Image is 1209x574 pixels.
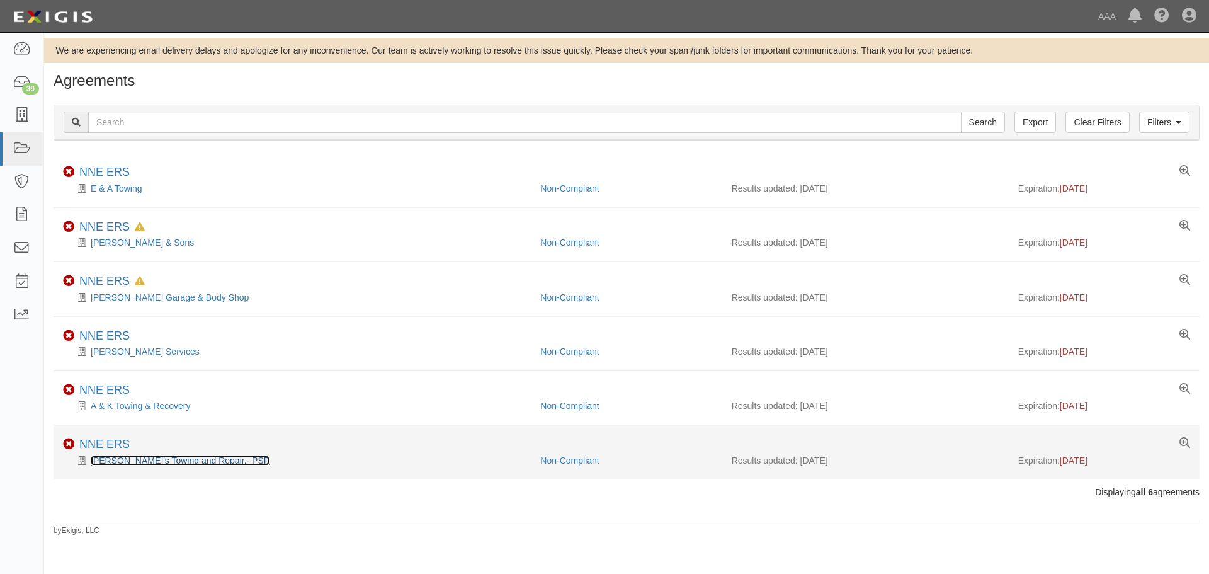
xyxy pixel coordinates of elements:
[1018,454,1190,467] div: Expiration:
[732,345,999,358] div: Results updated: [DATE]
[79,330,130,343] div: NNE ERS
[44,486,1209,498] div: Displaying agreements
[540,292,599,302] a: Non-Compliant
[1018,236,1190,249] div: Expiration:
[62,526,99,535] a: Exigis, LLC
[79,275,145,289] div: NNE ERS
[63,275,74,287] i: Non-Compliant
[1014,112,1056,133] a: Export
[1179,438,1190,449] a: View results summary
[54,525,99,536] small: by
[1060,456,1087,466] span: [DATE]
[79,384,130,398] div: NNE ERS
[135,223,145,232] i: In Default since 08/15/2025
[63,345,531,358] div: L H Morine Services
[63,291,531,304] div: Beaulieu's Garage & Body Shop
[63,439,74,450] i: Non-Compliant
[732,291,999,304] div: Results updated: [DATE]
[1060,347,1087,357] span: [DATE]
[1179,275,1190,286] a: View results summary
[91,238,194,248] a: [PERSON_NAME] & Sons
[79,221,145,234] div: NNE ERS
[1018,291,1190,304] div: Expiration:
[1092,4,1122,29] a: AAA
[540,401,599,411] a: Non-Compliant
[540,238,599,248] a: Non-Compliant
[732,236,999,249] div: Results updated: [DATE]
[91,401,190,411] a: A & K Towing & Recovery
[1018,182,1190,195] div: Expiration:
[63,182,531,195] div: E & A Towing
[79,275,130,287] a: NNE ERS
[1179,384,1190,395] a: View results summary
[63,454,531,467] div: Dana's Towing and Repair.- PSP
[1154,9,1169,24] i: Help Center - Complianz
[91,183,142,193] a: E & A Towing
[540,347,599,357] a: Non-Compliant
[1018,399,1190,412] div: Expiration:
[54,72,1200,89] h1: Agreements
[63,384,74,396] i: Non-Compliant
[88,112,962,133] input: Search
[732,182,999,195] div: Results updated: [DATE]
[91,292,249,302] a: [PERSON_NAME] Garage & Body Shop
[135,277,145,286] i: In Default since 08/15/2025
[79,330,130,342] a: NNE ERS
[1060,401,1087,411] span: [DATE]
[22,83,39,95] div: 39
[79,166,130,178] a: NNE ERS
[63,236,531,249] div: Sylvio Paradis & Sons
[79,438,130,452] div: NNE ERS
[79,221,130,233] a: NNE ERS
[91,347,200,357] a: [PERSON_NAME] Services
[63,221,74,232] i: Non-Compliant
[91,456,270,466] a: [PERSON_NAME]'s Towing and Repair.- PSP
[79,384,130,396] a: NNE ERS
[63,166,74,178] i: Non-Compliant
[1179,166,1190,177] a: View results summary
[1018,345,1190,358] div: Expiration:
[1065,112,1129,133] a: Clear Filters
[1060,238,1087,248] span: [DATE]
[732,399,999,412] div: Results updated: [DATE]
[9,6,96,28] img: logo-5460c22ac91f19d4615b14bd174203de0afe785f0fc80cf4dbbc73dc1793850b.png
[1179,330,1190,341] a: View results summary
[732,454,999,467] div: Results updated: [DATE]
[540,183,599,193] a: Non-Compliant
[44,44,1209,57] div: We are experiencing email delivery delays and apologize for any inconvenience. Our team is active...
[1179,221,1190,232] a: View results summary
[1139,112,1189,133] a: Filters
[540,456,599,466] a: Non-Compliant
[1060,183,1087,193] span: [DATE]
[79,438,130,451] a: NNE ERS
[1136,487,1153,497] b: all 6
[63,399,531,412] div: A & K Towing & Recovery
[961,112,1005,133] input: Search
[1060,292,1087,302] span: [DATE]
[63,330,74,342] i: Non-Compliant
[79,166,130,180] div: NNE ERS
